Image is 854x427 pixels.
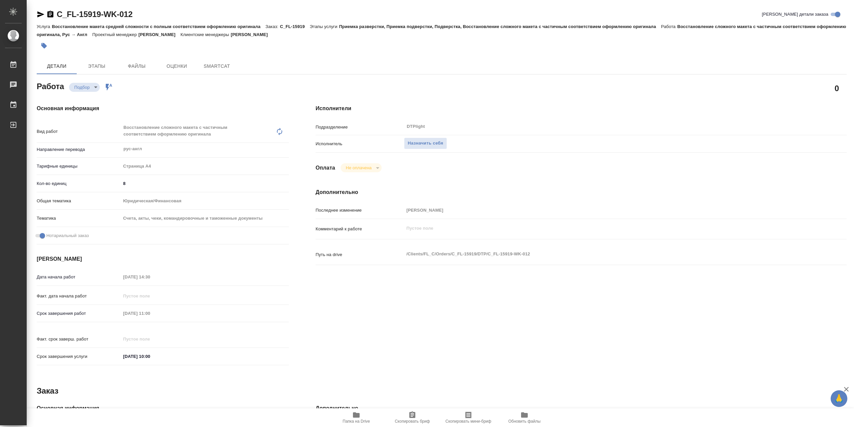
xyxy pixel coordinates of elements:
h2: Работа [37,80,64,92]
p: Услуга [37,24,52,29]
p: Дата начала работ [37,274,121,280]
p: C_FL-15919 [280,24,310,29]
p: Факт. срок заверш. работ [37,336,121,343]
button: Скопировать бриф [384,408,440,427]
p: Тарифные единицы [37,163,121,170]
input: Пустое поле [121,272,179,282]
span: Нотариальный заказ [46,232,89,239]
span: Скопировать бриф [395,419,430,424]
div: Страница А4 [121,161,289,172]
h2: Заказ [37,386,58,396]
h4: Исполнители [316,104,847,113]
button: Скопировать ссылку для ЯМессенджера [37,10,45,18]
p: Тематика [37,215,121,222]
p: Вид работ [37,128,121,135]
button: Назначить себя [404,138,447,149]
span: 🙏 [833,392,845,406]
span: Детали [41,62,73,70]
p: Этапы услуги [310,24,339,29]
input: ✎ Введи что-нибудь [121,352,179,361]
span: Папка на Drive [343,419,370,424]
p: Приемка разверстки, Приемка подверстки, Подверстка, Восстановление сложного макета с частичным со... [339,24,661,29]
textarea: /Clients/FL_C/Orders/C_FL-15919/DTP/C_FL-15919-WK-012 [404,248,802,260]
h4: Дополнительно [316,188,847,196]
a: C_FL-15919-WK-012 [57,10,132,19]
button: Скопировать ссылку [46,10,54,18]
button: Скопировать мини-бриф [440,408,496,427]
div: Подбор [69,83,100,92]
h4: Дополнительно [316,404,847,412]
p: Заказ: [266,24,280,29]
button: Папка на Drive [328,408,384,427]
span: Назначить себя [408,140,443,147]
p: Путь на drive [316,251,404,258]
p: Работа [661,24,678,29]
div: Подбор [341,163,382,172]
input: Пустое поле [121,334,179,344]
p: Клиентские менеджеры [180,32,231,37]
p: Общая тематика [37,198,121,204]
h2: 0 [835,82,839,94]
button: 🙏 [831,390,847,407]
span: SmartCat [201,62,233,70]
p: [PERSON_NAME] [138,32,180,37]
span: Файлы [121,62,153,70]
span: Оценки [161,62,193,70]
button: Добавить тэг [37,38,51,53]
span: Этапы [81,62,113,70]
h4: Оплата [316,164,335,172]
p: Срок завершения работ [37,310,121,317]
span: [PERSON_NAME] детали заказа [762,11,828,18]
p: Направление перевода [37,146,121,153]
input: Пустое поле [121,291,179,301]
h4: [PERSON_NAME] [37,255,289,263]
p: Последнее изменение [316,207,404,214]
input: Пустое поле [121,308,179,318]
h4: Основная информация [37,104,289,113]
button: Подбор [72,84,92,90]
h4: Основная информация [37,404,289,412]
p: Проектный менеджер [92,32,138,37]
p: Подразделение [316,124,404,131]
button: Не оплачена [344,165,374,171]
span: Обновить файлы [508,419,541,424]
button: Обновить файлы [496,408,552,427]
p: Комментарий к работе [316,226,404,232]
p: Восстановление макета средней сложности с полным соответствием оформлению оригинала [52,24,265,29]
input: Пустое поле [404,205,802,215]
input: ✎ Введи что-нибудь [121,179,289,188]
p: Кол-во единиц [37,180,121,187]
p: Исполнитель [316,141,404,147]
p: Факт. дата начала работ [37,293,121,299]
div: Счета, акты, чеки, командировочные и таможенные документы [121,213,289,224]
div: Юридическая/Финансовая [121,195,289,207]
p: Срок завершения услуги [37,353,121,360]
p: [PERSON_NAME] [231,32,273,37]
span: Скопировать мини-бриф [445,419,491,424]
